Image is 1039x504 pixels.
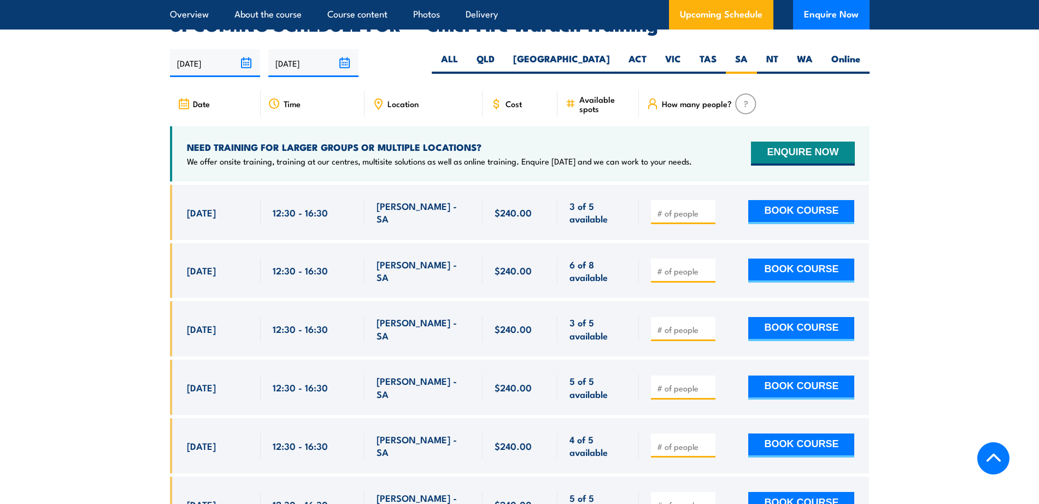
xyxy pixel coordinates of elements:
[495,439,532,452] span: $240.00
[570,316,627,342] span: 3 of 5 available
[751,142,854,166] button: ENQUIRE NOW
[726,52,757,74] label: SA
[579,95,631,113] span: Available spots
[377,374,471,400] span: [PERSON_NAME] - SA
[495,264,532,277] span: $240.00
[273,381,328,394] span: 12:30 - 16:30
[657,208,712,219] input: # of people
[432,52,467,74] label: ALL
[657,266,712,277] input: # of people
[570,200,627,225] span: 3 of 5 available
[187,156,692,167] p: We offer onsite training, training at our centres, multisite solutions as well as online training...
[388,99,419,108] span: Location
[377,433,471,459] span: [PERSON_NAME] - SA
[377,258,471,284] span: [PERSON_NAME] - SA
[748,317,854,341] button: BOOK COURSE
[273,323,328,335] span: 12:30 - 16:30
[273,264,328,277] span: 12:30 - 16:30
[273,439,328,452] span: 12:30 - 16:30
[656,52,690,74] label: VIC
[657,441,712,452] input: # of people
[822,52,870,74] label: Online
[748,376,854,400] button: BOOK COURSE
[273,206,328,219] span: 12:30 - 16:30
[170,16,870,32] h2: UPCOMING SCHEDULE FOR - "Chief Fire Warden Training"
[187,264,216,277] span: [DATE]
[570,374,627,400] span: 5 of 5 available
[377,316,471,342] span: [PERSON_NAME] - SA
[504,52,619,74] label: [GEOGRAPHIC_DATA]
[506,99,522,108] span: Cost
[788,52,822,74] label: WA
[748,200,854,224] button: BOOK COURSE
[495,381,532,394] span: $240.00
[748,259,854,283] button: BOOK COURSE
[570,433,627,459] span: 4 of 5 available
[657,324,712,335] input: # of people
[495,206,532,219] span: $240.00
[467,52,504,74] label: QLD
[748,433,854,458] button: BOOK COURSE
[662,99,732,108] span: How many people?
[187,381,216,394] span: [DATE]
[377,200,471,225] span: [PERSON_NAME] - SA
[690,52,726,74] label: TAS
[187,206,216,219] span: [DATE]
[193,99,210,108] span: Date
[570,258,627,284] span: 6 of 8 available
[657,383,712,394] input: # of people
[170,49,260,77] input: From date
[187,439,216,452] span: [DATE]
[187,141,692,153] h4: NEED TRAINING FOR LARGER GROUPS OR MULTIPLE LOCATIONS?
[757,52,788,74] label: NT
[187,323,216,335] span: [DATE]
[619,52,656,74] label: ACT
[284,99,301,108] span: Time
[268,49,359,77] input: To date
[495,323,532,335] span: $240.00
